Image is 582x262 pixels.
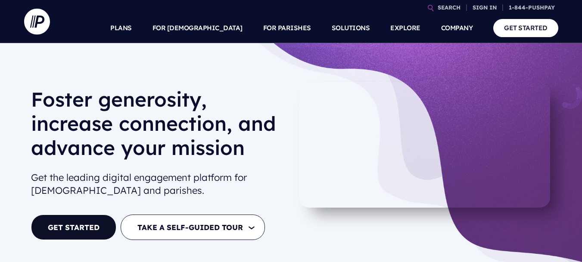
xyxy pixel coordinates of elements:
a: COMPANY [441,13,473,43]
a: FOR PARISHES [263,13,311,43]
a: EXPLORE [390,13,420,43]
h2: Get the leading digital engagement platform for [DEMOGRAPHIC_DATA] and parishes. [31,167,284,201]
a: GET STARTED [493,19,558,37]
a: GET STARTED [31,215,116,240]
a: PLANS [110,13,132,43]
a: FOR [DEMOGRAPHIC_DATA] [153,13,243,43]
button: TAKE A SELF-GUIDED TOUR [121,215,265,240]
a: SOLUTIONS [332,13,370,43]
h1: Foster generosity, increase connection, and advance your mission [31,87,284,167]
